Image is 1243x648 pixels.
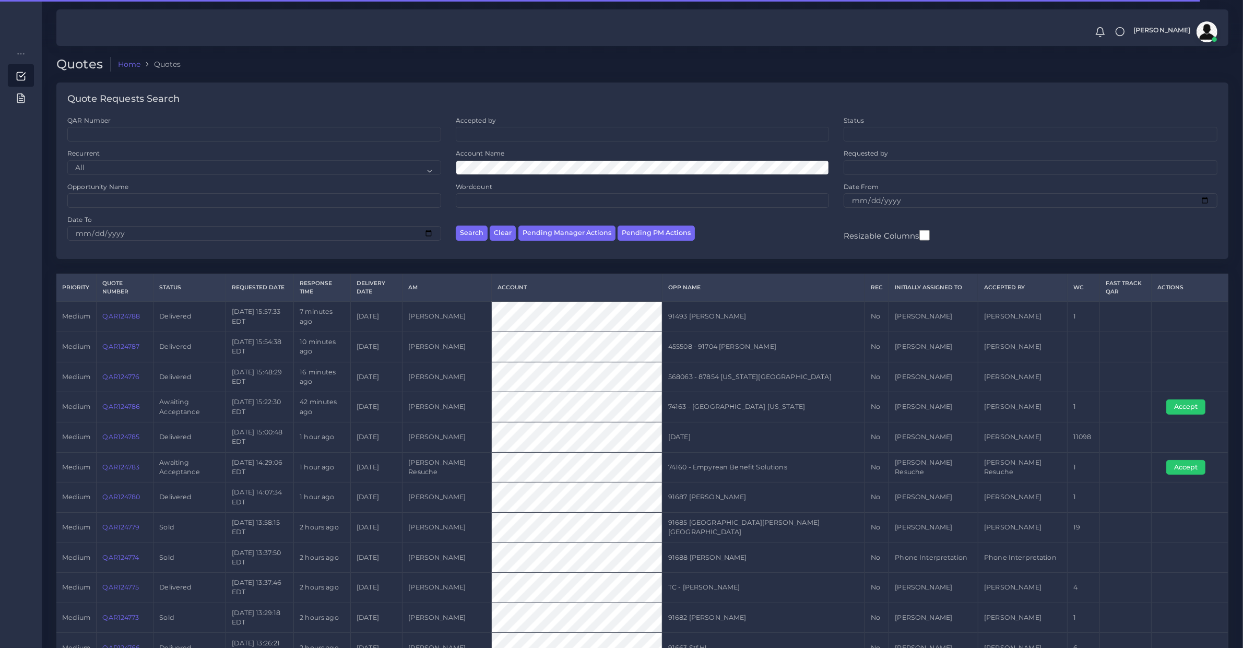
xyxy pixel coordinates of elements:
[153,301,226,332] td: Delivered
[226,274,294,301] th: Requested Date
[153,543,226,573] td: Sold
[102,493,140,501] a: QAR124780
[403,362,492,392] td: [PERSON_NAME]
[662,603,865,633] td: 91682 [PERSON_NAME]
[865,482,889,513] td: No
[978,274,1067,301] th: Accepted by
[1166,460,1205,475] button: Accept
[978,573,1067,603] td: [PERSON_NAME]
[1151,274,1228,301] th: Actions
[889,301,978,332] td: [PERSON_NAME]
[889,482,978,513] td: [PERSON_NAME]
[865,543,889,573] td: No
[618,226,695,241] button: Pending PM Actions
[102,373,139,381] a: QAR124776
[889,512,978,543] td: [PERSON_NAME]
[456,182,492,191] label: Wordcount
[662,392,865,422] td: 74163 - [GEOGRAPHIC_DATA] [US_STATE]
[350,452,402,482] td: [DATE]
[294,452,351,482] td: 1 hour ago
[844,149,888,158] label: Requested by
[350,274,402,301] th: Delivery Date
[226,512,294,543] td: [DATE] 13:58:15 EDT
[62,343,90,350] span: medium
[844,182,879,191] label: Date From
[865,512,889,543] td: No
[1067,482,1099,513] td: 1
[153,482,226,513] td: Delivered
[153,422,226,452] td: Delivered
[403,482,492,513] td: [PERSON_NAME]
[662,512,865,543] td: 91685 [GEOGRAPHIC_DATA][PERSON_NAME][GEOGRAPHIC_DATA]
[62,373,90,381] span: medium
[56,274,97,301] th: Priority
[865,573,889,603] td: No
[403,603,492,633] td: [PERSON_NAME]
[153,392,226,422] td: Awaiting Acceptance
[1067,422,1099,452] td: 11098
[226,543,294,573] td: [DATE] 13:37:50 EDT
[294,573,351,603] td: 2 hours ago
[67,215,92,224] label: Date To
[350,362,402,392] td: [DATE]
[1067,573,1099,603] td: 4
[1067,603,1099,633] td: 1
[456,149,505,158] label: Account Name
[62,553,90,561] span: medium
[403,274,492,301] th: AM
[978,362,1067,392] td: [PERSON_NAME]
[62,493,90,501] span: medium
[226,301,294,332] td: [DATE] 15:57:33 EDT
[102,403,140,410] a: QAR124786
[294,512,351,543] td: 2 hours ago
[350,482,402,513] td: [DATE]
[1166,399,1205,414] button: Accept
[844,229,929,242] label: Resizable Columns
[889,274,978,301] th: Initially Assigned to
[62,583,90,591] span: medium
[1067,392,1099,422] td: 1
[662,482,865,513] td: 91687 [PERSON_NAME]
[889,422,978,452] td: [PERSON_NAME]
[403,422,492,452] td: [PERSON_NAME]
[294,392,351,422] td: 42 minutes ago
[1067,452,1099,482] td: 1
[919,229,930,242] input: Resizable Columns
[403,573,492,603] td: [PERSON_NAME]
[294,274,351,301] th: Response Time
[889,392,978,422] td: [PERSON_NAME]
[978,301,1067,332] td: [PERSON_NAME]
[490,226,516,241] button: Clear
[350,573,402,603] td: [DATE]
[978,392,1067,422] td: [PERSON_NAME]
[294,543,351,573] td: 2 hours ago
[67,116,111,125] label: QAR Number
[62,433,90,441] span: medium
[978,543,1067,573] td: Phone Interpretation
[294,301,351,332] td: 7 minutes ago
[102,583,139,591] a: QAR124775
[865,603,889,633] td: No
[350,543,402,573] td: [DATE]
[226,603,294,633] td: [DATE] 13:29:18 EDT
[403,452,492,482] td: [PERSON_NAME] Resuche
[350,392,402,422] td: [DATE]
[978,482,1067,513] td: [PERSON_NAME]
[865,452,889,482] td: No
[865,362,889,392] td: No
[62,523,90,531] span: medium
[67,149,100,158] label: Recurrent
[153,573,226,603] td: Delivered
[662,452,865,482] td: 74160 - Empyrean Benefit Solutions
[294,422,351,452] td: 1 hour ago
[403,332,492,362] td: [PERSON_NAME]
[403,543,492,573] td: [PERSON_NAME]
[226,573,294,603] td: [DATE] 13:37:46 EDT
[350,603,402,633] td: [DATE]
[889,362,978,392] td: [PERSON_NAME]
[102,343,139,350] a: QAR124787
[62,614,90,621] span: medium
[294,332,351,362] td: 10 minutes ago
[118,59,141,69] a: Home
[889,573,978,603] td: [PERSON_NAME]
